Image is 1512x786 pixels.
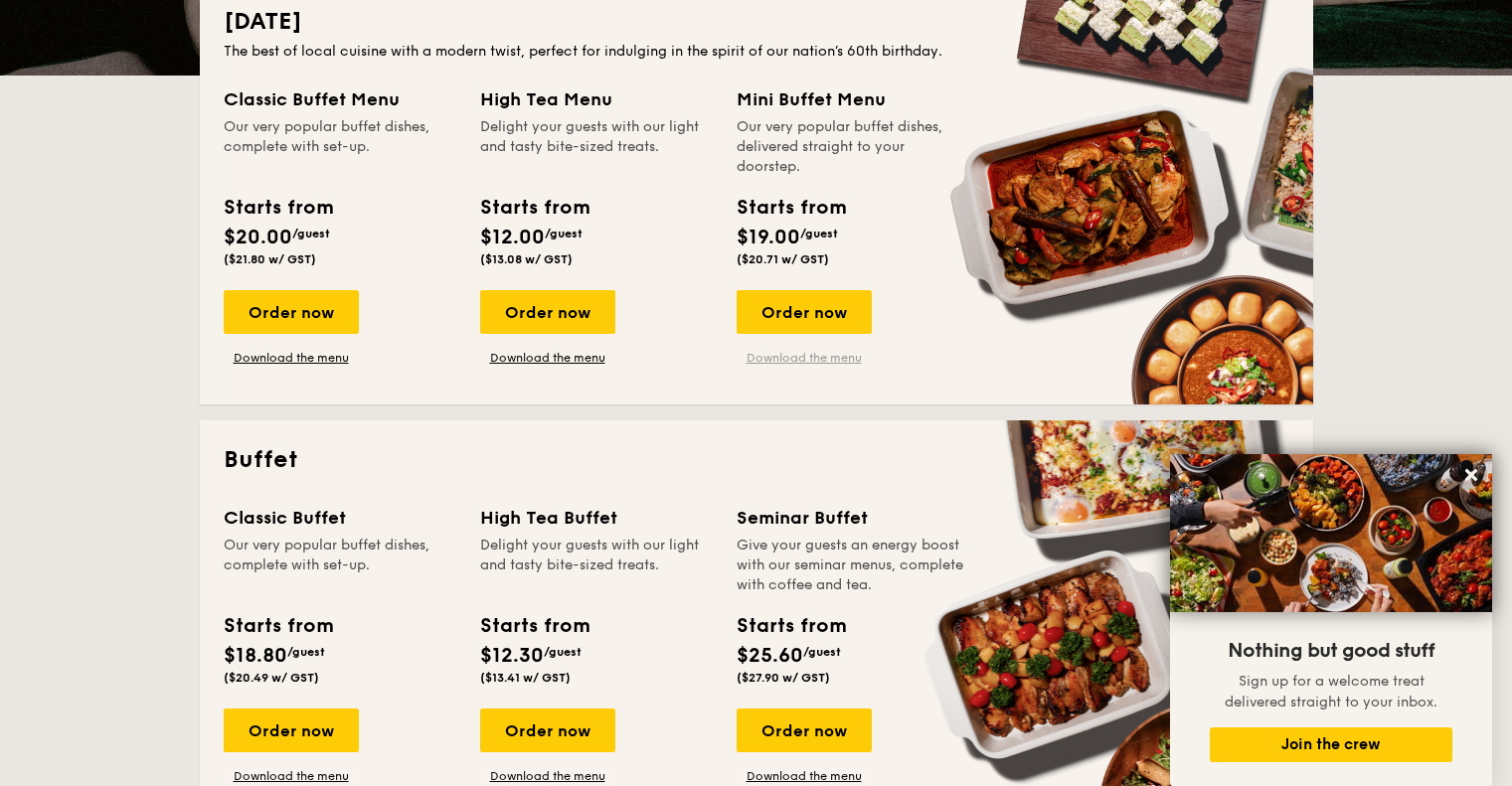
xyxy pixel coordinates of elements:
div: High Tea Buffet [480,504,713,532]
span: /guest [544,645,582,659]
div: Order now [737,708,872,752]
span: ($20.71 w/ GST) [737,252,829,266]
a: Download the menu [480,768,615,784]
span: /guest [287,645,325,659]
div: Mini Buffet Menu [737,85,969,113]
span: $12.30 [480,644,544,668]
img: DSC07876-Edit02-Large.jpeg [1170,454,1492,612]
span: ($13.08 w/ GST) [480,252,573,266]
a: Download the menu [737,768,872,784]
div: Starts from [737,193,845,223]
span: ($27.90 w/ GST) [737,671,830,685]
div: Our very popular buffet dishes, complete with set-up. [224,536,456,595]
h2: Buffet [224,444,1289,476]
span: Nothing but good stuff [1228,639,1434,663]
div: Order now [224,290,359,334]
div: Give your guests an energy boost with our seminar menus, complete with coffee and tea. [737,536,969,595]
button: Close [1455,459,1487,491]
div: Seminar Buffet [737,504,969,532]
div: Order now [480,290,615,334]
div: The best of local cuisine with a modern twist, perfect for indulging in the spirit of our nation’... [224,42,1289,62]
span: ($20.49 w/ GST) [224,671,319,685]
span: Sign up for a welcome treat delivered straight to your inbox. [1225,673,1437,710]
div: Order now [224,708,359,752]
a: Download the menu [224,350,359,366]
span: /guest [800,227,838,240]
h2: [DATE] [224,6,1289,38]
div: Starts from [480,611,588,641]
div: Our very popular buffet dishes, delivered straight to your doorstep. [737,117,969,177]
span: ($13.41 w/ GST) [480,671,571,685]
div: Delight your guests with our light and tasty bite-sized treats. [480,117,713,177]
div: Our very popular buffet dishes, complete with set-up. [224,117,456,177]
a: Download the menu [737,350,872,366]
span: /guest [545,227,583,240]
span: $18.80 [224,644,287,668]
span: /guest [292,227,330,240]
span: $20.00 [224,226,292,249]
div: Order now [737,290,872,334]
span: /guest [803,645,841,659]
div: High Tea Menu [480,85,713,113]
div: Classic Buffet [224,504,456,532]
div: Starts from [224,611,332,641]
a: Download the menu [480,350,615,366]
div: Classic Buffet Menu [224,85,456,113]
button: Join the crew [1210,727,1452,762]
div: Delight your guests with our light and tasty bite-sized treats. [480,536,713,595]
div: Order now [480,708,615,752]
span: $12.00 [480,226,545,249]
span: $25.60 [737,644,803,668]
span: ($21.80 w/ GST) [224,252,316,266]
div: Starts from [224,193,332,223]
a: Download the menu [224,768,359,784]
span: $19.00 [737,226,800,249]
div: Starts from [480,193,588,223]
div: Starts from [737,611,845,641]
